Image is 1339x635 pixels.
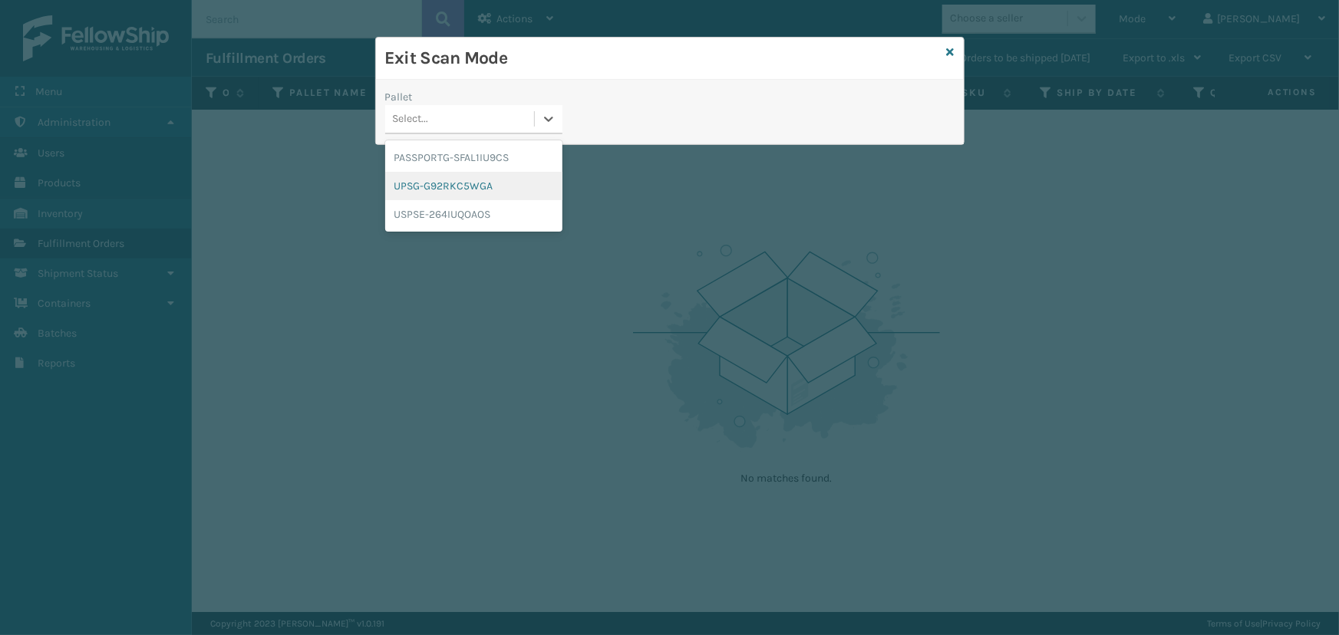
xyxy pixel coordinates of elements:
[385,47,941,70] h3: Exit Scan Mode
[385,89,413,105] label: Pallet
[385,200,562,229] div: USPSE-264IUQOAOS
[393,111,429,127] div: Select...
[385,143,562,172] div: PASSPORTG-SFAL1IU9CS
[385,172,562,200] div: UPSG-G92RKC5WGA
